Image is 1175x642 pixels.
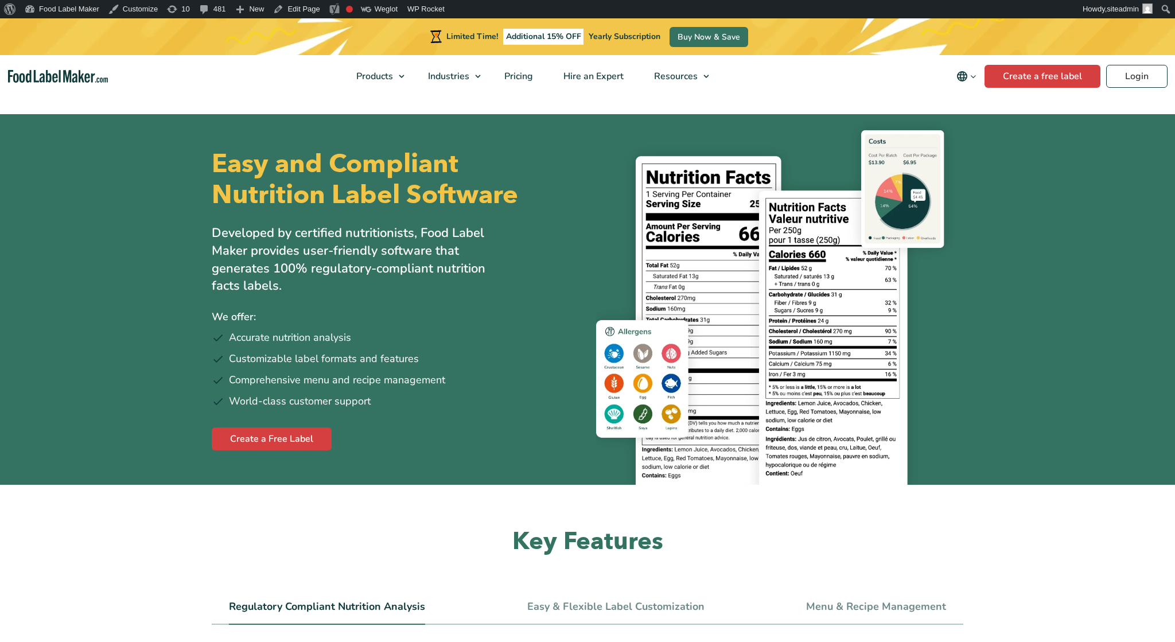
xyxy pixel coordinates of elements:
[527,599,705,625] li: Easy & Flexible Label Customization
[212,149,578,211] h1: Easy and Compliant Nutrition Label Software
[341,55,410,98] a: Products
[670,27,748,47] a: Buy Now & Save
[425,70,470,83] span: Industries
[346,6,353,13] div: Needs improvement
[212,309,579,325] p: We offer:
[501,70,534,83] span: Pricing
[806,599,946,625] li: Menu & Recipe Management
[548,55,636,98] a: Hire an Expert
[560,70,625,83] span: Hire an Expert
[229,351,419,367] span: Customizable label formats and features
[8,70,108,83] a: Food Label Maker homepage
[229,394,371,409] span: World-class customer support
[212,526,963,558] h2: Key Features
[948,65,985,88] button: Change language
[229,599,425,625] li: Regulatory Compliant Nutrition Analysis
[212,224,510,295] p: Developed by certified nutritionists, Food Label Maker provides user-friendly software that gener...
[503,29,584,45] span: Additional 15% OFF
[1107,5,1139,13] span: siteadmin
[446,31,498,42] span: Limited Time!
[639,55,715,98] a: Resources
[229,372,445,388] span: Comprehensive menu and recipe management
[353,70,394,83] span: Products
[589,31,660,42] span: Yearly Subscription
[1106,65,1168,88] a: Login
[489,55,546,98] a: Pricing
[806,601,946,613] a: Menu & Recipe Management
[527,601,705,613] a: Easy & Flexible Label Customization
[985,65,1100,88] a: Create a free label
[651,70,699,83] span: Resources
[229,601,425,613] a: Regulatory Compliant Nutrition Analysis
[413,55,487,98] a: Industries
[212,427,332,450] a: Create a Free Label
[229,330,351,345] span: Accurate nutrition analysis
